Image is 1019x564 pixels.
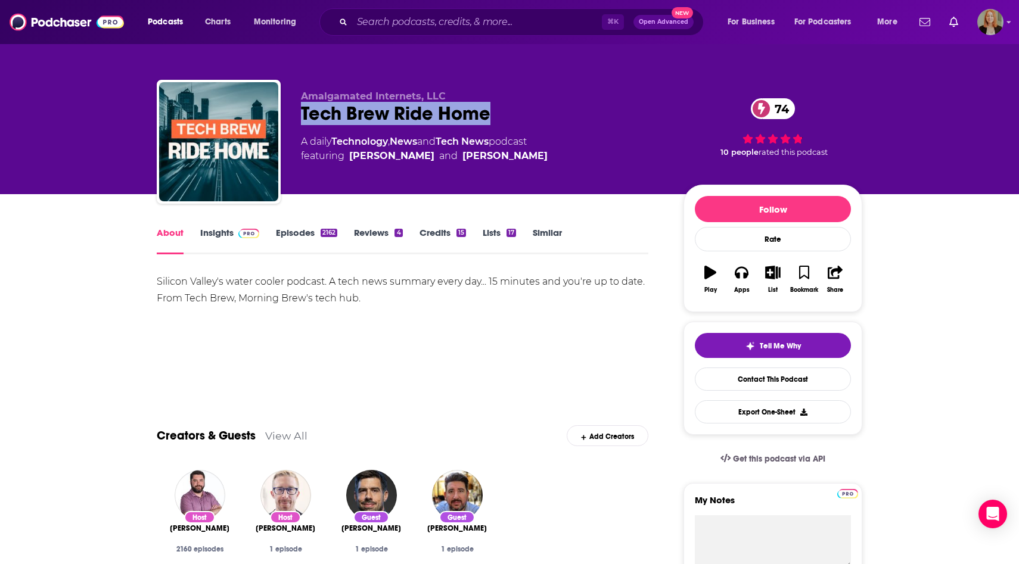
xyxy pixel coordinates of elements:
div: Share [827,286,843,294]
div: 17 [507,229,516,237]
a: Brian McCullough [349,149,434,163]
button: Follow [695,196,851,222]
img: Podchaser - Follow, Share and Rate Podcasts [10,11,124,33]
div: 2162 [321,229,337,237]
span: Logged in as emckenzie [977,9,1004,35]
span: , [388,136,390,147]
button: Bookmark [788,258,819,301]
img: Chris Messina [260,470,311,521]
span: [PERSON_NAME] [427,524,487,533]
span: Monitoring [254,14,296,30]
div: Guest [439,511,475,524]
span: 74 [763,98,795,119]
div: 1 episode [424,545,490,553]
div: A daily podcast [301,135,548,163]
img: Podchaser Pro [837,489,858,498]
input: Search podcasts, credits, & more... [352,13,602,32]
a: Lists17 [483,227,516,254]
button: Share [820,258,851,301]
span: Open Advanced [639,19,688,25]
span: Amalgamated Internets, LLC [301,91,446,102]
a: Chris Messina [462,149,548,163]
div: Silicon Valley's water cooler podcast. A tech news summary every day... 15 minutes and you're up ... [157,273,648,307]
span: More [877,14,897,30]
a: Technology [331,136,388,147]
span: Tell Me Why [760,341,801,351]
img: User Profile [977,9,1004,35]
a: Jason Del Rey [341,524,401,533]
a: Reviews4 [354,227,402,254]
div: Host [184,511,215,524]
button: List [757,258,788,301]
button: open menu [787,13,869,32]
img: John Gruber [432,470,483,521]
a: News [390,136,417,147]
label: My Notes [695,494,851,515]
a: Show notifications dropdown [945,12,963,32]
span: For Business [728,14,775,30]
button: Apps [726,258,757,301]
a: Contact This Podcast [695,367,851,391]
a: About [157,227,184,254]
div: Add Creators [567,425,648,446]
div: Apps [734,286,750,294]
button: tell me why sparkleTell Me Why [695,333,851,358]
img: tell me why sparkle [745,341,755,351]
img: Podchaser Pro [238,229,259,238]
span: [PERSON_NAME] [341,524,401,533]
span: [PERSON_NAME] [256,524,315,533]
button: Export One-Sheet [695,400,851,423]
a: Charts [197,13,238,32]
div: 1 episode [338,545,405,553]
div: Guest [353,511,389,524]
a: Get this podcast via API [711,444,835,473]
a: John Gruber [427,524,487,533]
span: ⌘ K [602,14,624,30]
a: Tech News [436,136,489,147]
div: 74 10 peoplerated this podcast [684,91,862,164]
span: 10 people [720,148,759,157]
a: InsightsPodchaser Pro [200,227,259,254]
a: Similar [533,227,562,254]
button: Open AdvancedNew [633,15,694,29]
button: Play [695,258,726,301]
button: open menu [246,13,312,32]
a: Creators & Guests [157,428,256,443]
div: List [768,286,778,294]
div: 15 [456,229,466,237]
span: and [439,149,458,163]
a: Chris Messina [256,524,315,533]
div: Play [704,286,717,294]
button: open menu [869,13,912,32]
a: Pro website [837,487,858,498]
div: 4 [394,229,402,237]
div: 2160 episodes [166,545,233,553]
span: For Podcasters [794,14,852,30]
button: open menu [139,13,198,32]
div: Open Intercom Messenger [978,500,1007,528]
a: Credits15 [420,227,466,254]
span: [PERSON_NAME] [170,524,229,533]
span: and [417,136,436,147]
div: Rate [695,227,851,251]
div: Bookmark [790,286,818,294]
a: Episodes2162 [276,227,337,254]
span: rated this podcast [759,148,828,157]
a: 74 [751,98,795,119]
div: Search podcasts, credits, & more... [331,8,715,36]
span: featuring [301,149,548,163]
a: Show notifications dropdown [915,12,935,32]
div: 1 episode [252,545,319,553]
button: open menu [719,13,790,32]
span: Get this podcast via API [733,454,825,464]
img: Jason Del Rey [346,470,397,521]
a: Brian McCullough [175,470,225,521]
span: Charts [205,14,231,30]
img: Tech Brew Ride Home [159,82,278,201]
div: Host [270,511,301,524]
a: Brian McCullough [170,524,229,533]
